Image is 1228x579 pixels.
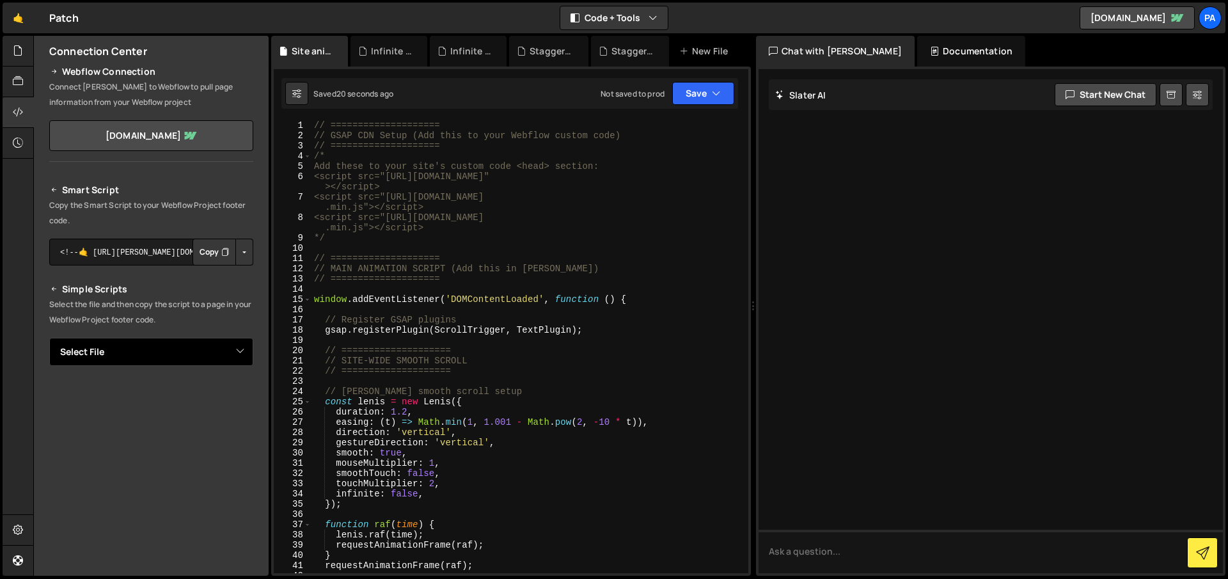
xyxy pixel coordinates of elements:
[371,45,412,58] div: Infinite Slider.css
[679,45,733,58] div: New File
[450,45,491,58] div: Infinite slider.js
[917,36,1025,67] div: Documentation
[193,239,236,266] button: Copy
[274,141,311,151] div: 3
[274,479,311,489] div: 33
[49,120,253,151] a: [DOMAIN_NAME]
[274,284,311,294] div: 14
[274,120,311,131] div: 1
[274,397,311,407] div: 25
[530,45,573,58] div: Staggering button.css
[274,192,311,212] div: 7
[274,274,311,284] div: 13
[274,315,311,325] div: 17
[274,294,311,305] div: 15
[1080,6,1195,29] a: [DOMAIN_NAME]
[274,345,311,356] div: 20
[274,438,311,448] div: 29
[274,171,311,192] div: 6
[274,131,311,141] div: 2
[274,530,311,540] div: 38
[274,233,311,243] div: 9
[274,458,311,468] div: 31
[49,64,253,79] h2: Webflow Connection
[274,509,311,520] div: 36
[336,88,393,99] div: 20 seconds ago
[560,6,668,29] button: Code + Tools
[274,417,311,427] div: 27
[49,10,79,26] div: Patch
[1055,83,1156,106] button: Start new chat
[49,44,147,58] h2: Connection Center
[274,335,311,345] div: 19
[611,45,654,58] div: Staggering button.js
[274,560,311,571] div: 41
[274,356,311,366] div: 21
[274,253,311,264] div: 11
[775,89,826,101] h2: Slater AI
[274,264,311,274] div: 12
[49,198,253,228] p: Copy the Smart Script to your Webflow Project footer code.
[49,387,255,502] iframe: YouTube video player
[292,45,333,58] div: Site animations.js
[274,468,311,479] div: 32
[274,151,311,161] div: 4
[274,550,311,560] div: 40
[3,3,34,33] a: 🤙
[193,239,253,266] div: Button group with nested dropdown
[274,243,311,253] div: 10
[274,427,311,438] div: 28
[49,282,253,297] h2: Simple Scripts
[49,79,253,110] p: Connect [PERSON_NAME] to Webflow to pull page information from your Webflow project
[274,325,311,335] div: 18
[274,386,311,397] div: 24
[756,36,915,67] div: Chat with [PERSON_NAME]
[49,239,253,266] textarea: <!--🤙 [URL][PERSON_NAME][DOMAIN_NAME]> <script>document.addEventListener("DOMContentLoaded", func...
[274,376,311,386] div: 23
[274,540,311,550] div: 39
[274,489,311,499] div: 34
[313,88,393,99] div: Saved
[601,88,665,99] div: Not saved to prod
[49,182,253,198] h2: Smart Script
[274,366,311,376] div: 22
[274,499,311,509] div: 35
[274,407,311,417] div: 26
[274,305,311,315] div: 16
[49,297,253,328] p: Select the file and then copy the script to a page in your Webflow Project footer code.
[274,212,311,233] div: 8
[274,161,311,171] div: 5
[274,520,311,530] div: 37
[1199,6,1222,29] a: Pa
[672,82,734,105] button: Save
[274,448,311,458] div: 30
